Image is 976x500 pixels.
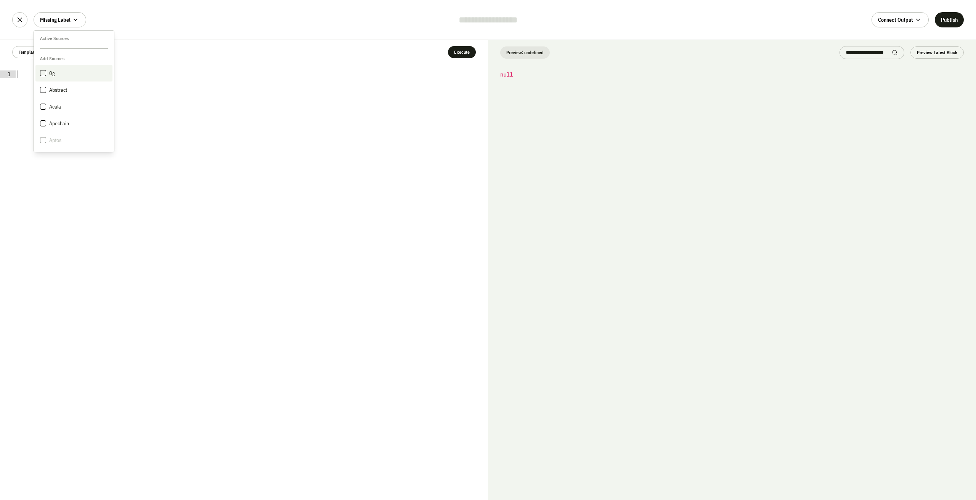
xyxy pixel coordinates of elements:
span: null [500,72,513,78]
span: Add Sources [35,53,112,65]
span: Acala [49,103,61,110]
button: Preview Latest Block [910,46,964,59]
span: 0g [49,69,55,77]
span: Missing Label [40,16,71,24]
span: Active Sources [35,32,112,45]
button: Missing Label [34,12,86,27]
button: Execute [448,46,476,58]
span: Connect Output [878,16,913,24]
span: Template: Full Block [19,49,58,55]
span: Abstract [49,86,67,94]
button: Publish [935,12,964,27]
button: Connect Output [872,12,929,27]
button: Template: Full Block [12,46,72,58]
span: Aptos [49,136,61,144]
span: Apechain [49,120,69,127]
